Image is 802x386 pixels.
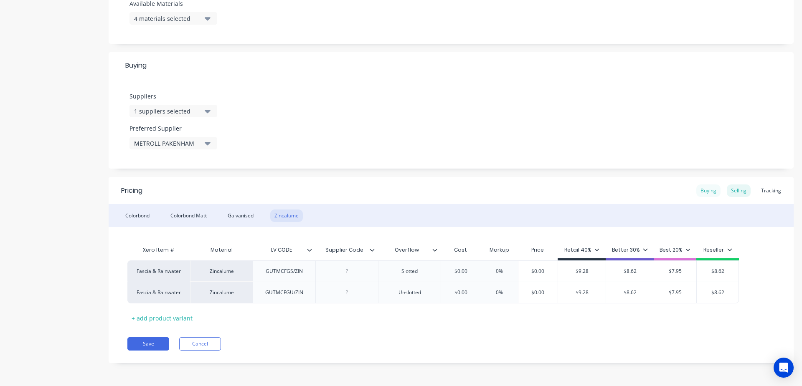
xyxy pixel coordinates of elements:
div: Zincalume [190,282,253,303]
div: Fascia & RainwaterZincalumeGUTMCFGS/ZINSlotted$0.000%$0.00$9.28$8.62$7.95$8.62 [127,260,739,282]
button: Cancel [179,337,221,351]
div: 0% [479,282,520,303]
div: Fascia & Rainwater [136,267,182,275]
div: Tracking [757,184,785,197]
div: Best 20% [660,246,690,254]
div: METROLL PAKENHAM [134,139,201,148]
div: 4 materials selected [134,14,201,23]
div: Galvanised [223,209,258,222]
div: $0.00 [517,282,559,303]
div: Pricing [121,186,142,196]
div: Colorbond [121,209,154,222]
div: Open Intercom Messenger [774,358,794,378]
button: Save [127,337,169,351]
div: Buying [109,52,794,79]
button: METROLL PAKENHAM [129,137,217,149]
div: Overflow [378,242,441,258]
div: Material [190,242,253,258]
div: 1 suppliers selected [134,107,201,116]
div: Slotted [389,266,431,277]
div: Overflow [378,240,436,260]
div: Markup [481,242,518,258]
div: $9.28 [558,282,606,303]
div: $0.00 [440,282,482,303]
div: GUTMCFGU/ZIN [259,287,310,298]
div: Unslotted [389,287,431,298]
label: Preferred Supplier [129,124,217,133]
div: Price [518,242,558,258]
div: Supplier Code [315,240,373,260]
div: Fascia & Rainwater [136,289,182,296]
div: $8.62 [606,282,654,303]
div: Colorbond Matt [166,209,211,222]
div: Supplier Code [315,242,378,258]
div: 0% [479,261,520,282]
div: Better 30% [612,246,648,254]
div: Retail 40% [564,246,599,254]
div: Cost [441,242,481,258]
div: Fascia & RainwaterZincalumeGUTMCFGU/ZINUnslotted$0.000%$0.00$9.28$8.62$7.95$8.62 [127,282,739,303]
div: Zincalume [270,209,303,222]
div: LV CODE [253,240,310,260]
div: $8.62 [697,261,739,282]
button: 4 materials selected [129,12,217,25]
div: $8.62 [606,261,654,282]
div: $7.95 [654,261,696,282]
div: Reseller [703,246,732,254]
div: $0.00 [517,261,559,282]
div: Selling [727,184,751,197]
button: 1 suppliers selected [129,105,217,117]
div: Xero Item # [127,242,190,258]
div: + add product variant [127,312,197,325]
div: $9.28 [558,261,606,282]
div: GUTMCFGS/ZIN [259,266,310,277]
div: $0.00 [440,261,482,282]
div: LV CODE [253,242,315,258]
div: Buying [696,184,721,197]
label: Suppliers [129,92,217,101]
div: $8.62 [697,282,739,303]
div: $7.95 [654,282,696,303]
div: Zincalume [190,260,253,282]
